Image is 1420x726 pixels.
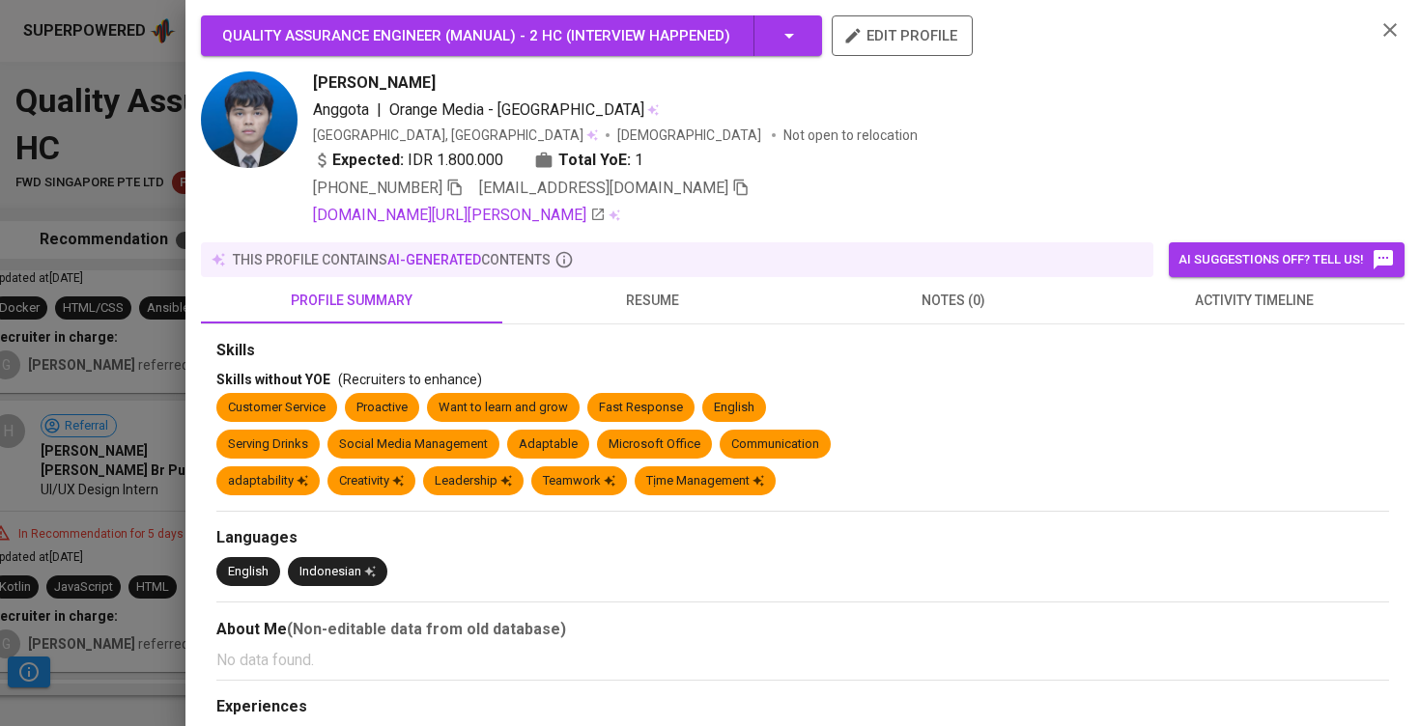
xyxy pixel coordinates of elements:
[558,149,631,172] b: Total YoE:
[847,23,957,48] span: edit profile
[201,71,298,168] img: d6593a8729be49b3a47646ec2fe2d4da.jpg
[201,15,822,56] button: Quality Assurance Engineer (Manual) - 2 HC (Interview happened)
[783,126,918,145] p: Not open to relocation
[514,289,792,313] span: resume
[299,563,376,581] div: Indonesian
[313,126,598,145] div: [GEOGRAPHIC_DATA], [GEOGRAPHIC_DATA]
[313,100,369,119] span: Anggota
[377,98,382,122] span: |
[339,435,488,454] div: Social Media Management
[1116,289,1394,313] span: activity timeline
[313,204,606,227] a: [DOMAIN_NAME][URL][PERSON_NAME]
[216,649,1389,672] p: No data found.
[228,563,269,581] div: English
[609,435,700,454] div: Microsoft Office
[313,149,503,172] div: IDR 1.800.000
[213,289,491,313] span: profile summary
[228,435,308,454] div: Serving Drinks
[228,399,326,417] div: Customer Service
[646,472,764,490] div: Tịme Management
[338,372,482,387] span: (Recruiters to enhance)
[435,472,512,490] div: Leadership
[1179,248,1395,271] span: AI suggestions off? Tell us!
[832,15,973,56] button: edit profile
[1169,242,1405,277] button: AI suggestions off? Tell us!
[228,472,308,490] div: adaptability
[313,179,442,197] span: [PHONE_NUMBER]
[216,696,1389,718] div: Experiences
[313,71,436,95] span: [PERSON_NAME]
[222,27,730,44] span: Quality Assurance Engineer (Manual) - 2 HC ( Interview happened )
[233,250,551,269] p: this profile contains contents
[479,179,728,197] span: [EMAIL_ADDRESS][DOMAIN_NAME]
[339,472,404,490] div: Creativity
[389,100,644,119] span: Orange Media - [GEOGRAPHIC_DATA]
[543,472,615,490] div: Teamwork
[216,340,1389,362] div: Skills
[635,149,643,172] span: 1
[599,399,683,417] div: Fast Response
[216,372,330,387] span: Skills without YOE
[617,126,764,145] span: [DEMOGRAPHIC_DATA]
[519,435,578,454] div: Adaptable
[714,399,754,417] div: English
[439,399,568,417] div: Want to learn and grow
[356,399,408,417] div: Proactive
[287,620,566,638] b: (Non-editable data from old database)
[216,618,1389,641] div: About Me
[814,289,1093,313] span: notes (0)
[387,252,481,267] span: AI-generated
[332,149,404,172] b: Expected:
[216,527,1389,549] div: Languages
[731,435,819,454] div: Communication
[832,27,973,42] a: edit profile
